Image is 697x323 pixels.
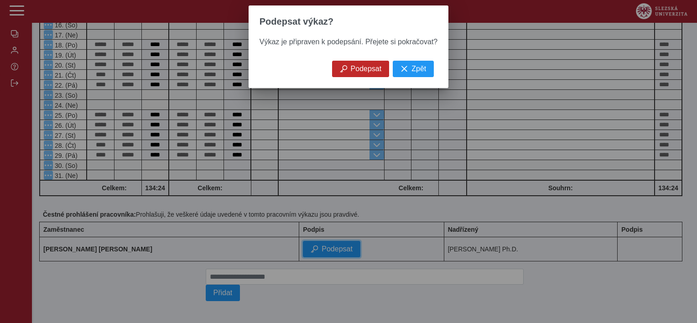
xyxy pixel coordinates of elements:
span: Podepsat výkaz? [260,16,333,27]
span: Zpět [411,65,426,73]
button: Zpět [393,61,434,77]
span: Podepsat [351,65,382,73]
button: Podepsat [332,61,390,77]
span: Výkaz je připraven k podepsání. Přejete si pokračovat? [260,38,437,46]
